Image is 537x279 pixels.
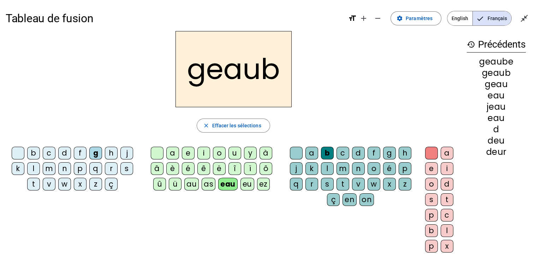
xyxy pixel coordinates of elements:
div: é [383,162,396,175]
div: eu [240,178,254,190]
div: ç [105,178,118,190]
div: ü [169,178,181,190]
div: v [352,178,365,190]
div: i [197,147,210,159]
div: t [441,193,453,206]
button: Paramètres [390,11,441,25]
mat-icon: add [359,14,368,23]
div: ï [244,162,257,175]
div: eau [467,114,526,122]
div: y [244,147,257,159]
div: geaube [467,57,526,66]
div: k [305,162,318,175]
div: en [342,193,357,206]
h3: Précédents [467,37,526,53]
span: Paramètres [406,14,432,23]
span: Effacer les sélections [212,121,261,130]
div: g [383,147,396,159]
div: j [290,162,303,175]
div: î [228,162,241,175]
div: geaub [467,69,526,77]
div: eau [218,178,238,190]
div: geau [467,80,526,89]
div: as [202,178,215,190]
div: a [305,147,318,159]
div: r [305,178,318,190]
div: w [58,178,71,190]
div: au [184,178,199,190]
div: v [43,178,55,190]
div: à [259,147,272,159]
button: Diminuer la taille de la police [371,11,385,25]
div: b [425,224,438,237]
div: e [182,147,195,159]
div: d [352,147,365,159]
div: ê [197,162,210,175]
div: l [441,224,453,237]
div: ô [259,162,272,175]
div: eau [467,91,526,100]
div: e [425,162,438,175]
div: a [166,147,179,159]
div: ç [327,193,340,206]
div: p [399,162,411,175]
div: c [43,147,55,159]
div: â [151,162,163,175]
div: o [425,178,438,190]
h1: Tableau de fusion [6,7,342,30]
div: o [213,147,226,159]
span: Français [473,11,511,25]
div: n [58,162,71,175]
div: w [368,178,380,190]
mat-button-toggle-group: Language selection [447,11,512,26]
div: x [441,240,453,253]
div: û [153,178,166,190]
div: ë [213,162,226,175]
div: q [89,162,102,175]
mat-icon: settings [396,15,403,22]
div: o [368,162,380,175]
div: è [166,162,179,175]
mat-icon: close_fullscreen [520,14,529,23]
button: Effacer les sélections [197,119,270,133]
div: d [58,147,71,159]
div: k [12,162,24,175]
div: t [27,178,40,190]
div: f [368,147,380,159]
div: u [228,147,241,159]
div: d [441,178,453,190]
div: z [399,178,411,190]
div: n [352,162,365,175]
div: deu [467,137,526,145]
div: s [425,193,438,206]
div: deur [467,148,526,156]
mat-icon: history [467,40,475,49]
div: g [89,147,102,159]
div: h [399,147,411,159]
h2: geaub [175,31,292,107]
mat-icon: format_size [348,14,357,23]
div: l [27,162,40,175]
div: d [467,125,526,134]
div: c [441,209,453,222]
div: h [105,147,118,159]
div: jeau [467,103,526,111]
div: x [383,178,396,190]
div: q [290,178,303,190]
div: ez [257,178,270,190]
div: z [89,178,102,190]
div: a [441,147,453,159]
div: f [74,147,86,159]
div: p [425,240,438,253]
div: s [120,162,133,175]
div: p [425,209,438,222]
div: l [321,162,334,175]
div: j [120,147,133,159]
div: m [336,162,349,175]
div: x [74,178,86,190]
div: b [321,147,334,159]
div: t [336,178,349,190]
div: c [336,147,349,159]
div: b [27,147,40,159]
button: Augmenter la taille de la police [357,11,371,25]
